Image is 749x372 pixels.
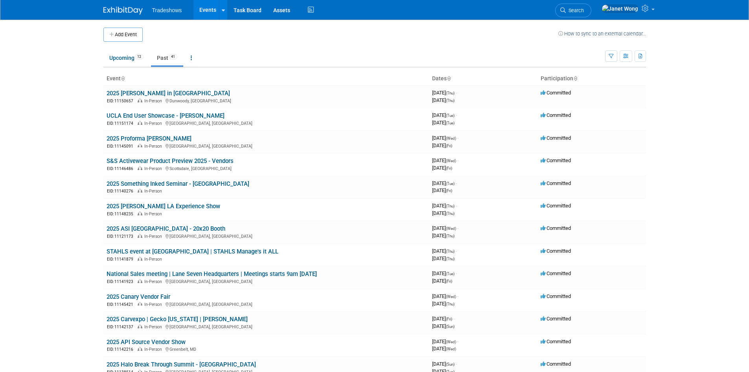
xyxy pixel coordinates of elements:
[446,204,455,208] span: (Thu)
[138,279,142,283] img: In-Person Event
[541,112,571,118] span: Committed
[446,226,456,231] span: (Wed)
[541,180,571,186] span: Committed
[566,7,584,13] span: Search
[446,211,455,216] span: (Thu)
[107,302,136,307] span: EID: 11145421
[429,72,537,85] th: Dates
[107,203,220,210] a: 2025 [PERSON_NAME] LA Experience Show
[541,157,571,163] span: Committed
[103,28,143,42] button: Add Event
[107,167,136,171] span: EID: 11146486
[457,339,458,344] span: -
[107,248,278,255] a: STAHLS event at [GEOGRAPHIC_DATA] | STAHLS Manage's it ALL
[453,316,455,322] span: -
[138,211,142,215] img: In-Person Event
[432,361,457,367] span: [DATE]
[541,270,571,276] span: Committed
[432,210,455,216] span: [DATE]
[446,302,455,306] span: (Thu)
[446,362,455,366] span: (Sun)
[432,301,455,307] span: [DATE]
[602,4,639,13] img: Janet Wong
[432,255,455,261] span: [DATE]
[107,143,426,149] div: [GEOGRAPHIC_DATA], [GEOGRAPHIC_DATA]
[103,72,429,85] th: Event
[456,203,457,209] span: -
[541,339,571,344] span: Committed
[432,135,458,141] span: [DATE]
[138,324,142,328] img: In-Person Event
[107,120,426,126] div: [GEOGRAPHIC_DATA], [GEOGRAPHIC_DATA]
[457,157,458,163] span: -
[446,249,455,254] span: (Thu)
[107,316,248,323] a: 2025 Carvexpo | Gecko [US_STATE] | [PERSON_NAME]
[107,97,426,104] div: Dunwoody, [GEOGRAPHIC_DATA]
[446,279,452,283] span: (Fri)
[107,257,136,261] span: EID: 11141879
[456,248,457,254] span: -
[541,293,571,299] span: Committed
[541,90,571,96] span: Committed
[541,135,571,141] span: Committed
[432,248,457,254] span: [DATE]
[138,166,142,170] img: In-Person Event
[121,75,125,81] a: Sort by Event Name
[432,97,455,103] span: [DATE]
[432,187,452,193] span: [DATE]
[432,278,452,284] span: [DATE]
[541,361,571,367] span: Committed
[107,144,136,148] span: EID: 11145091
[144,189,164,194] span: In-Person
[138,98,142,102] img: In-Person Event
[107,323,426,330] div: [GEOGRAPHIC_DATA], [GEOGRAPHIC_DATA]
[138,121,142,125] img: In-Person Event
[446,294,456,299] span: (Wed)
[107,212,136,216] span: EID: 11148235
[432,316,455,322] span: [DATE]
[107,180,249,187] a: 2025 Something Inked Seminar - [GEOGRAPHIC_DATA]
[107,233,426,239] div: [GEOGRAPHIC_DATA], [GEOGRAPHIC_DATA]
[446,144,452,148] span: (Fri)
[541,316,571,322] span: Committed
[432,203,457,209] span: [DATE]
[107,301,426,307] div: [GEOGRAPHIC_DATA], [GEOGRAPHIC_DATA]
[558,31,646,37] a: How to sync to an external calendar...
[107,135,191,142] a: 2025 Proforma [PERSON_NAME]
[432,112,457,118] span: [DATE]
[107,157,234,165] a: S&S Activewear Product Preview 2025 - Vendors
[144,144,164,149] span: In-Person
[103,50,149,65] a: Upcoming12
[446,166,452,170] span: (Fri)
[446,189,452,193] span: (Fri)
[456,180,457,186] span: -
[107,99,136,103] span: EID: 11150657
[107,189,136,193] span: EID: 11140276
[138,257,142,261] img: In-Person Event
[446,234,455,238] span: (Thu)
[541,203,571,209] span: Committed
[138,302,142,306] img: In-Person Event
[144,234,164,239] span: In-Person
[446,257,455,261] span: (Thu)
[446,113,455,118] span: (Tue)
[457,293,458,299] span: -
[446,340,456,344] span: (Wed)
[107,234,136,239] span: EID: 11121173
[432,225,458,231] span: [DATE]
[144,347,164,352] span: In-Person
[456,270,457,276] span: -
[107,347,136,352] span: EID: 11142216
[456,361,457,367] span: -
[446,159,456,163] span: (Wed)
[432,120,455,126] span: [DATE]
[144,302,164,307] span: In-Person
[432,346,456,352] span: [DATE]
[107,279,136,284] span: EID: 11141923
[107,270,317,278] a: National Sales meeting | Lane Seven Headquarters | Meetings starts 9am [DATE]
[169,54,177,60] span: 41
[432,180,457,186] span: [DATE]
[432,143,452,148] span: [DATE]
[144,257,164,262] span: In-Person
[151,50,183,65] a: Past41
